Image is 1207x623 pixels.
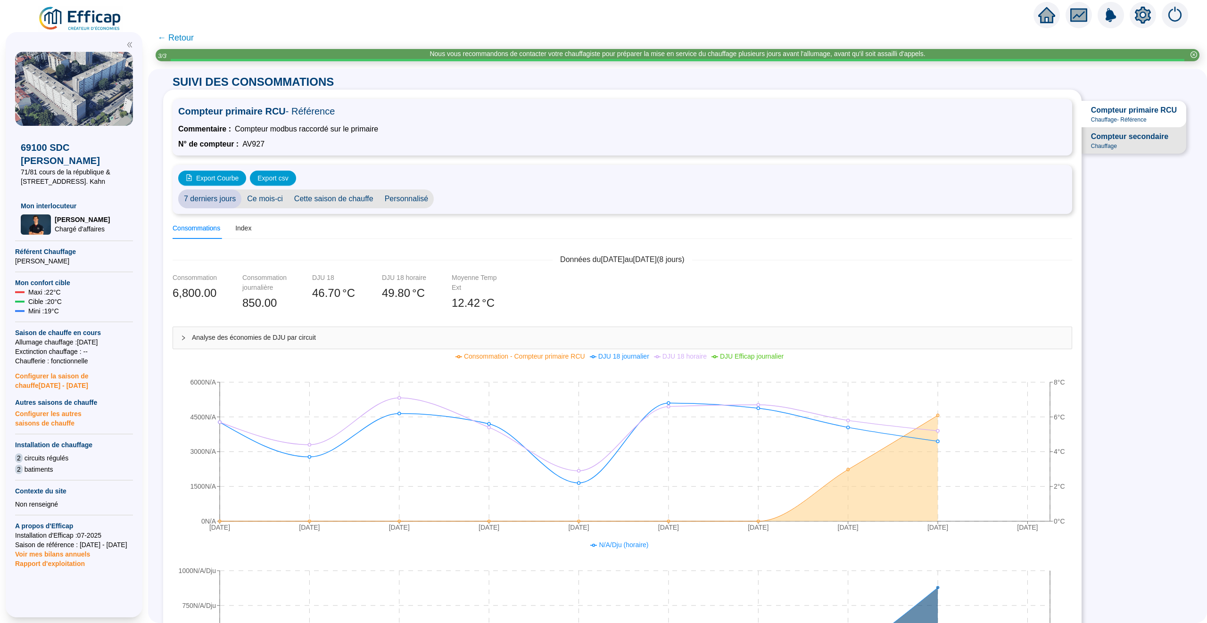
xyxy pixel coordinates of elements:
[15,328,133,337] span: Saison de chauffe en cours
[1134,7,1151,24] span: setting
[464,352,585,360] span: Consommation - Compteur primaire RCU
[15,356,133,366] span: Chaufferie : fonctionnelle
[182,602,216,609] tspan: 750N/A/Dju
[382,273,429,283] div: DJU 18 horaire
[838,524,859,531] tspan: [DATE]
[927,524,948,531] tspan: [DATE]
[178,171,246,186] button: Export Courbe
[178,189,241,208] span: 7 derniers jours
[179,567,216,574] tspan: 1000N/A/Dju
[1162,2,1188,28] img: alerts
[1054,483,1065,490] tspan: 2°C
[25,453,68,463] span: circuits régulés
[382,287,395,299] span: 49
[28,306,59,316] span: Mini : 19 °C
[186,174,192,181] span: file-image
[482,295,495,311] span: °C
[325,287,340,299] span: .70
[163,75,343,88] span: SUIVI DES CONSOMMATIONS
[1091,105,1177,116] span: Compteur primaire RCU
[25,465,53,474] span: batiments
[15,540,133,549] span: Saison de référence : [DATE] - [DATE]
[55,224,110,234] span: Chargé d'affaires
[181,335,186,341] span: collapsed
[15,521,133,531] span: A propos d'Efficap
[395,287,410,299] span: .80
[242,273,289,293] div: Consommation journalière
[15,407,133,428] span: Configurer les autres saisons de chauffe
[250,171,296,186] button: Export csv
[190,483,216,490] tspan: 1500N/A
[15,347,133,356] span: Exctinction chauffage : --
[173,223,220,233] div: Consommations
[1054,413,1065,421] tspan: 6°C
[257,173,288,183] span: Export csv
[192,333,1064,343] span: Analyse des économies de DJU par circuit
[21,141,127,167] span: 69100 SDC [PERSON_NAME]
[15,440,133,450] span: Installation de chauffage
[1098,2,1124,28] img: alerts
[599,541,648,549] span: N/A/Dju (horaire)
[261,296,277,309] span: .00
[158,52,166,59] i: 3 / 3
[15,453,23,463] span: 2
[28,287,61,297] span: Maxi : 22 °C
[28,297,62,306] span: Cible : 20 °C
[1190,51,1197,58] span: close-circle
[1054,448,1065,455] tspan: 4°C
[1054,378,1065,386] tspan: 8°C
[173,273,220,283] div: Consommation
[479,524,499,531] tspan: [DATE]
[178,139,239,150] span: N° de compteur :
[21,167,127,186] span: 71/81 cours de la république & [STREET_ADDRESS]. Kahn
[1054,517,1065,525] tspan: 0°C
[15,465,23,474] span: 2
[342,285,355,302] span: °C
[201,517,216,525] tspan: 0N/A
[15,500,133,509] div: Non renseigné
[38,6,123,32] img: efficap energie logo
[190,413,216,421] tspan: 4500N/A
[289,189,379,208] span: Cette saison de chauffe
[379,189,434,208] span: Personnalisé
[235,223,251,233] div: Index
[21,201,127,211] span: Mon interlocuteur
[1017,524,1038,531] tspan: [DATE]
[157,31,194,44] span: ← Retour
[1070,7,1087,24] span: fund
[201,287,216,299] span: .00
[720,352,784,360] span: DJU Efficap journalier
[553,254,692,265] span: Données du [DATE] au [DATE] ( 8 jours)
[748,524,769,531] tspan: [DATE]
[452,273,499,293] div: Moyenne Temp Ext
[15,256,133,266] span: [PERSON_NAME]
[126,41,133,48] span: double-left
[598,352,649,360] span: DJU 18 journalier
[242,296,261,309] span: 850
[178,123,231,135] span: Commentaire :
[196,173,239,183] span: Export Courbe
[658,524,679,531] tspan: [DATE]
[568,524,589,531] tspan: [DATE]
[412,285,425,302] span: °C
[235,123,378,135] span: Compteur modbus raccordé sur le primaire
[190,448,216,455] tspan: 3000N/A
[1091,116,1147,123] span: Chauffage - Référence
[173,327,1072,349] div: Analyse des économies de DJU par circuit
[178,105,1066,118] span: Compteur primaire RCU
[1038,7,1055,24] span: home
[241,189,289,208] span: Ce mois-ci
[55,215,110,224] span: [PERSON_NAME]
[286,106,335,116] span: - Référence
[464,296,480,309] span: .42
[15,337,133,347] span: Allumage chauffage : [DATE]
[21,214,51,235] img: Chargé d'affaires
[242,139,265,150] span: AV927
[312,287,325,299] span: 46
[15,531,133,540] span: Installation d'Efficap : 07-2025
[15,247,133,256] span: Référent Chauffage
[15,559,133,568] span: Rapport d'exploitation
[15,398,133,407] span: Autres saisons de chauffe
[430,49,925,59] div: Nous vous recommandons de contacter votre chauffagiste pour préparer la mise en service du chauff...
[452,296,464,309] span: 12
